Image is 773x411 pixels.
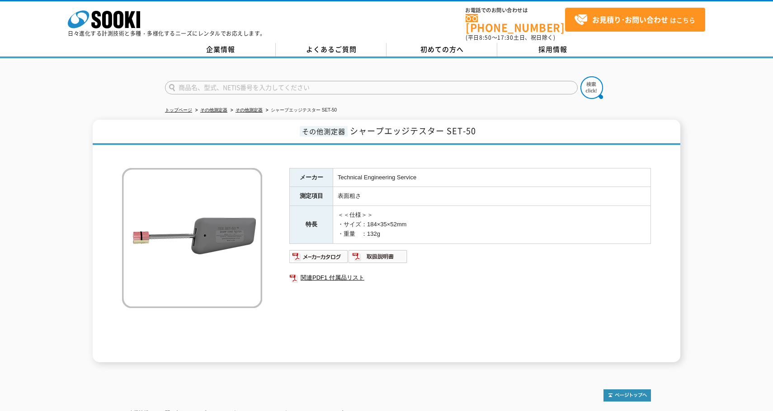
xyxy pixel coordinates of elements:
td: Technical Engineering Service [333,168,651,187]
span: (平日 ～ 土日、祝日除く) [466,33,555,42]
strong: お見積り･お問い合わせ [592,14,668,25]
th: メーカー [290,168,333,187]
a: メーカーカタログ [289,255,349,262]
input: 商品名、型式、NETIS番号を入力してください [165,81,578,94]
a: トップページ [165,107,192,112]
a: その他測定器 [200,107,227,112]
td: ＜＜仕様＞＞ ・サイズ：184×35×52mm ・重量 ：132g [333,206,651,243]
img: 取扱説明書 [349,249,408,264]
a: よくあるご質問 [276,43,386,56]
span: シャープエッジテスター SET-50 [350,125,476,137]
td: 表面粗さ [333,187,651,206]
th: 測定項目 [290,187,333,206]
img: btn_search.png [580,76,603,99]
span: お電話でのお問い合わせは [466,8,565,13]
p: 日々進化する計測技術と多種・多様化するニーズにレンタルでお応えします。 [68,31,266,36]
a: その他測定器 [236,107,263,112]
span: 17:30 [497,33,514,42]
span: その他測定器 [300,126,348,136]
span: 初めての方へ [420,44,464,54]
th: 特長 [290,206,333,243]
img: メーカーカタログ [289,249,349,264]
a: 初めての方へ [386,43,497,56]
img: トップページへ [603,389,651,402]
a: 取扱説明書 [349,255,408,262]
li: シャープエッジテスター SET-50 [264,106,337,115]
span: 8:50 [479,33,492,42]
a: [PHONE_NUMBER] [466,14,565,33]
span: はこちら [574,13,695,27]
a: 採用情報 [497,43,608,56]
a: 関連PDF1 付属品リスト [289,272,651,284]
img: シャープエッジテスター SET-50 [122,168,262,308]
a: 企業情報 [165,43,276,56]
a: お見積り･お問い合わせはこちら [565,8,705,32]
